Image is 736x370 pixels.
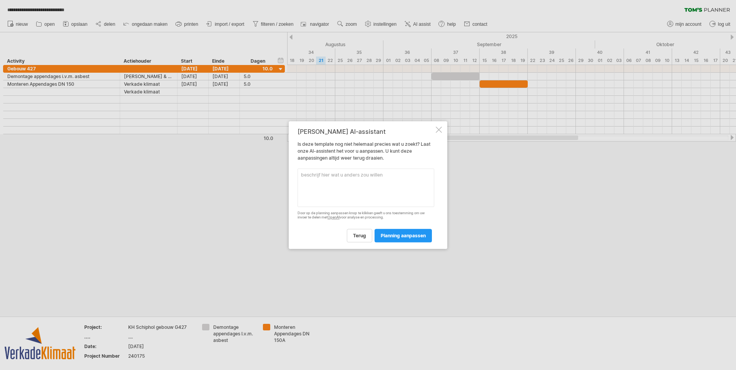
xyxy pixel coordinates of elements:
[298,128,434,135] div: [PERSON_NAME] AI-assistant
[298,211,434,220] div: Door op de planning aanpassen knop te klikken geeft u ons toestemming om uw invoer te delen met v...
[381,233,426,238] span: planning aanpassen
[353,233,366,238] span: terug
[298,128,434,242] div: Is deze template nog niet helemaal precies wat u zoekt? Laat onze AI-assistent het voor u aanpass...
[347,229,372,242] a: terug
[375,229,432,242] a: planning aanpassen
[328,215,340,219] a: OpenAI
